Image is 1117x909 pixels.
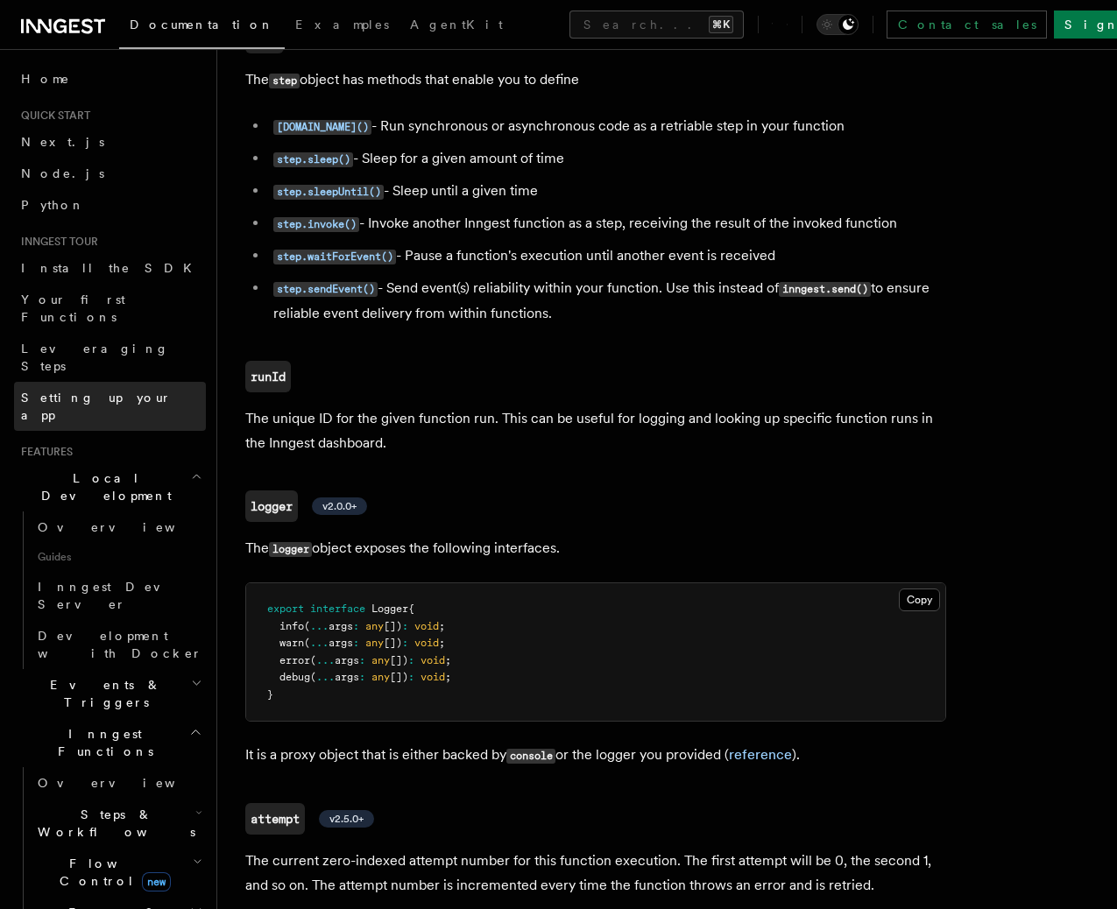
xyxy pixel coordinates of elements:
[268,179,946,204] li: - Sleep until a given time
[399,5,513,47] a: AgentKit
[273,247,396,264] a: step.waitForEvent()
[279,637,304,649] span: warn
[31,799,206,848] button: Steps & Workflows
[21,391,172,422] span: Setting up your app
[14,725,189,760] span: Inngest Functions
[402,637,408,649] span: :
[31,511,206,543] a: Overview
[402,620,408,632] span: :
[371,602,408,615] span: Logger
[14,382,206,431] a: Setting up your app
[245,536,946,561] p: The object exposes the following interfaces.
[709,16,733,33] kbd: ⌘K
[335,671,359,683] span: args
[421,671,445,683] span: void
[279,671,310,683] span: debug
[31,620,206,669] a: Development with Docker
[285,5,399,47] a: Examples
[14,63,206,95] a: Home
[245,803,305,835] code: attempt
[31,848,206,897] button: Flow Controlnew
[38,520,218,534] span: Overview
[390,654,408,666] span: [])
[779,282,871,297] code: inngest.send()
[273,117,371,134] a: [DOMAIN_NAME]()
[295,18,389,32] span: Examples
[273,217,359,232] code: step.invoke()
[245,490,298,522] code: logger
[14,462,206,511] button: Local Development
[245,67,946,93] p: The object has methods that enable you to define
[310,602,365,615] span: interface
[729,746,792,763] a: reference
[14,158,206,189] a: Node.js
[273,250,396,264] code: step.waitForEvent()
[371,671,390,683] span: any
[14,126,206,158] a: Next.js
[245,406,946,455] p: The unique ID for the given function run. This can be useful for logging and looking up specific ...
[14,235,98,249] span: Inngest tour
[21,135,104,149] span: Next.js
[310,620,329,632] span: ...
[268,211,946,236] li: - Invoke another Inngest function as a step, receiving the result of the invoked function
[817,14,859,35] button: Toggle dark mode
[245,803,374,835] a: attempt v2.5.0+
[14,676,191,711] span: Events & Triggers
[384,637,402,649] span: [])
[899,588,940,611] button: Copy
[269,74,300,88] code: step
[267,688,273,701] span: }
[273,185,384,200] code: step.sleepUntil()
[439,637,445,649] span: ;
[31,855,193,890] span: Flow Control
[21,292,125,324] span: Your first Functions
[329,812,364,826] span: v2.5.0+
[359,671,365,683] span: :
[408,671,414,683] span: :
[569,11,744,39] button: Search...⌘K
[21,166,104,180] span: Node.js
[273,182,384,199] a: step.sleepUntil()
[31,543,206,571] span: Guides
[887,11,1047,39] a: Contact sales
[38,629,202,660] span: Development with Docker
[353,637,359,649] span: :
[38,580,187,611] span: Inngest Dev Server
[359,654,365,666] span: :
[130,18,274,32] span: Documentation
[245,361,291,392] a: runId
[142,872,171,891] span: new
[14,445,73,459] span: Features
[279,654,310,666] span: error
[269,542,312,557] code: logger
[421,654,445,666] span: void
[38,776,218,790] span: Overview
[21,198,85,212] span: Python
[414,620,439,632] span: void
[14,333,206,382] a: Leveraging Steps
[322,499,357,513] span: v2.0.0+
[267,602,304,615] span: export
[506,749,555,764] code: console
[384,620,402,632] span: [])
[445,654,451,666] span: ;
[268,146,946,172] li: - Sleep for a given amount of time
[273,279,378,296] a: step.sendEvent()
[408,654,414,666] span: :
[31,767,206,799] a: Overview
[310,671,316,683] span: (
[14,284,206,333] a: Your first Functions
[273,120,371,135] code: [DOMAIN_NAME]()
[268,276,946,326] li: - Send event(s) reliability within your function. Use this instead of to ensure reliable event de...
[245,743,946,768] p: It is a proxy object that is either backed by or the logger you provided ( ).
[14,189,206,221] a: Python
[414,637,439,649] span: void
[304,637,310,649] span: (
[365,637,384,649] span: any
[14,109,90,123] span: Quick start
[14,669,206,718] button: Events & Triggers
[21,342,169,373] span: Leveraging Steps
[14,718,206,767] button: Inngest Functions
[273,152,353,167] code: step.sleep()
